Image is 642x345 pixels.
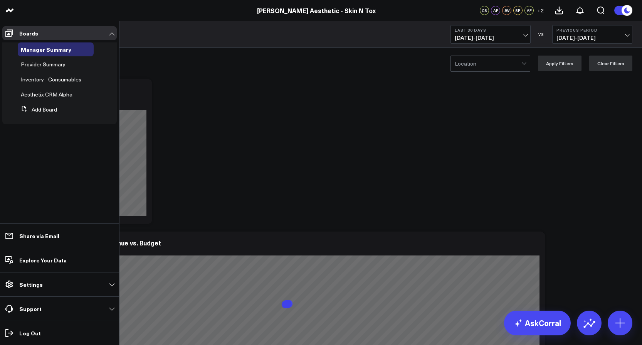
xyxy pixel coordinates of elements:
button: Add Board [18,103,57,117]
button: Last 30 Days[DATE]-[DATE] [450,25,531,44]
div: AF [524,6,534,15]
span: [DATE] - [DATE] [556,35,628,41]
a: Manager Summary [21,46,71,52]
span: Provider Summary [21,61,66,68]
a: Log Out [2,326,117,340]
p: Explore Your Data [19,257,67,263]
div: SP [513,6,523,15]
p: Boards [19,30,38,36]
a: Aesthetix CRM Alpha [21,91,72,98]
a: Provider Summary [21,61,66,68]
p: Share via Email [19,233,59,239]
span: [DATE] - [DATE] [455,35,526,41]
div: VS [534,32,548,37]
b: Last 30 Days [455,28,526,32]
button: Previous Period[DATE]-[DATE] [552,25,632,44]
p: Settings [19,281,43,287]
a: AskCorral [504,311,571,335]
div: JW [502,6,511,15]
a: [PERSON_NAME] Aesthetic - Skin N Tox [257,6,376,15]
button: Apply Filters [538,56,581,71]
button: +2 [536,6,545,15]
p: Log Out [19,330,41,336]
a: Inventory - Consumables [21,76,81,83]
button: Clear Filters [589,56,632,71]
div: CS [480,6,489,15]
div: AF [491,6,500,15]
p: Support [19,306,42,312]
span: + 2 [537,8,544,13]
b: Previous Period [556,28,628,32]
span: Manager Summary [21,46,71,53]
